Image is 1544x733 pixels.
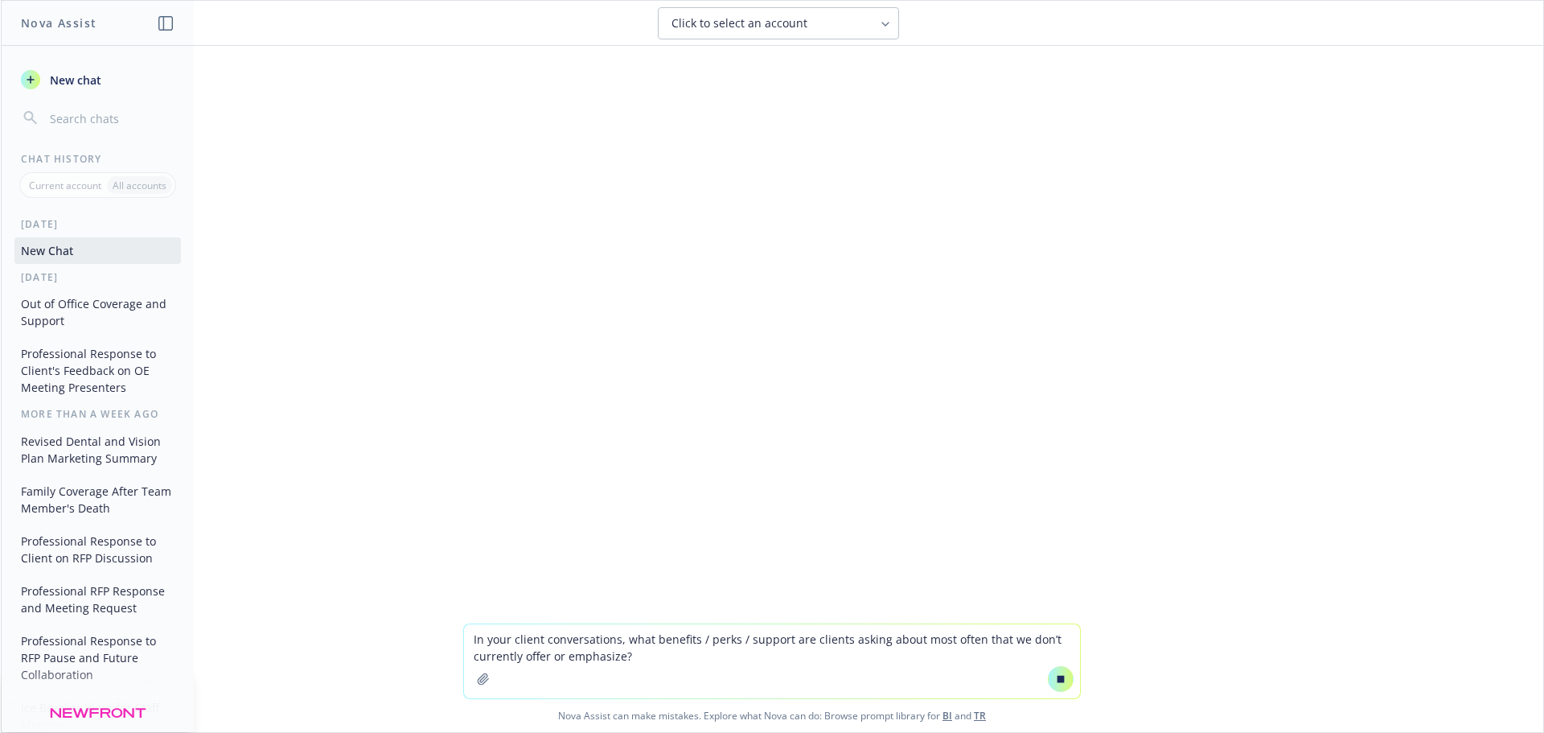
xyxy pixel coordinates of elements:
button: Professional Response to RFP Pause and Future Collaboration [14,628,181,688]
div: [DATE] [2,217,194,231]
button: Out of Office Coverage and Support [14,290,181,334]
button: Revised Dental and Vision Plan Marketing Summary [14,428,181,472]
button: New Chat [14,237,181,264]
button: Professional Response to Client on RFP Discussion [14,528,181,571]
button: Professional RFP Response and Meeting Request [14,578,181,621]
button: New chat [14,65,181,94]
span: Nova Assist can make mistakes. Explore what Nova can do: Browse prompt library for and [7,699,1537,732]
p: All accounts [113,179,166,192]
span: Click to select an account [671,15,807,31]
button: Click to select an account [658,7,899,39]
div: [DATE] [2,270,194,284]
a: TR [974,709,986,723]
button: Professional Response to Client's Feedback on OE Meeting Presenters [14,340,181,401]
h1: Nova Assist [21,14,96,31]
a: BI [942,709,952,723]
p: Current account [29,179,101,192]
input: Search chats [47,107,175,130]
div: Chat History [2,152,194,166]
div: More than a week ago [2,407,194,421]
button: Family Coverage After Team Member's Death [14,478,181,521]
span: New chat [47,72,101,89]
